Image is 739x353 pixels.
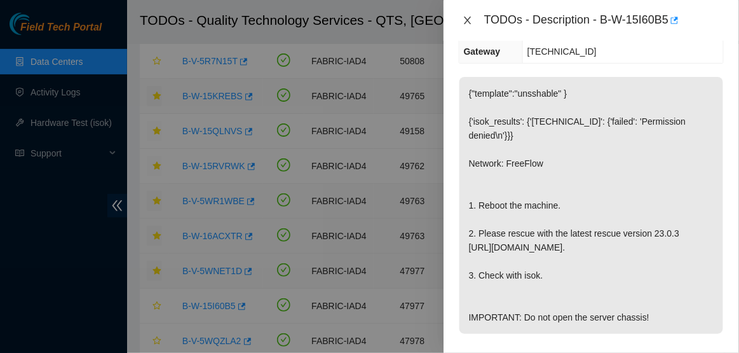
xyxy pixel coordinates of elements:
p: {"template":"unsshable" } {'isok_results': {'[TECHNICAL_ID]': {'failed': 'Permission denied\n'}}}... [459,77,723,334]
span: [TECHNICAL_ID] [527,46,597,57]
div: TODOs - Description - B-W-15I60B5 [484,10,724,31]
button: Close [459,15,477,27]
span: close [463,15,473,25]
span: Gateway [464,46,501,57]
